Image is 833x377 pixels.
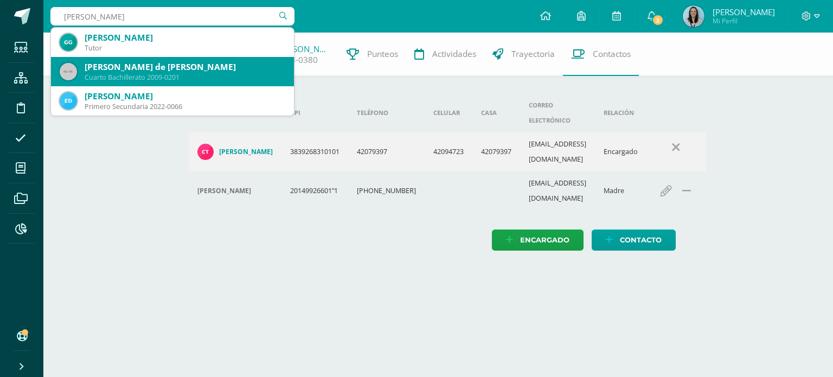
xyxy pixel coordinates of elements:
[592,229,676,251] a: Contacto
[85,91,285,102] div: [PERSON_NAME]
[338,33,406,76] a: Punteos
[197,144,273,160] a: [PERSON_NAME]
[348,93,425,132] th: Teléfono
[197,187,251,195] h4: [PERSON_NAME]
[432,48,476,60] span: Actividades
[406,33,484,76] a: Actividades
[367,48,398,60] span: Punteos
[276,43,330,54] a: [PERSON_NAME]
[425,93,472,132] th: Celular
[276,54,318,66] a: 2023-0380
[595,171,646,210] td: Madre
[713,16,775,25] span: Mi Perfil
[484,33,563,76] a: Trayectoria
[595,93,646,132] th: Relación
[520,132,595,171] td: [EMAIL_ADDRESS][DOMAIN_NAME]
[620,230,662,250] span: Contacto
[348,132,425,171] td: 42079397
[60,92,77,110] img: 09da7229518c1e0da032b65b734f41cb.png
[85,61,285,73] div: [PERSON_NAME] de [PERSON_NAME]
[563,33,639,76] a: Contactos
[472,132,520,171] td: 42079397
[60,34,77,51] img: 89dbd05f98e9bb18a7a9364dfed5805d.png
[85,32,285,43] div: [PERSON_NAME]
[60,63,77,80] img: 45x45
[85,102,285,111] div: Primero Secundaria 2022-0066
[50,7,294,25] input: Busca un usuario...
[652,14,664,26] span: 3
[197,187,273,195] div: Claudia Robles
[492,229,584,251] a: Encargado
[683,5,704,27] img: 5a6f75ce900a0f7ea551130e923f78ee.png
[219,148,273,156] h4: [PERSON_NAME]
[595,132,646,171] td: Encargado
[197,144,214,160] img: 275fd329826c683f1dac0f2cdf1a26e0.png
[511,48,555,60] span: Trayectoria
[520,230,569,250] span: Encargado
[472,93,520,132] th: Casa
[520,93,595,132] th: Correo electrónico
[85,73,285,82] div: Cuarto Bachillerato 2009-0201
[281,171,348,210] td: 20149926601”1
[425,132,472,171] td: 42094723
[281,132,348,171] td: 3839268310101
[593,48,631,60] span: Contactos
[281,93,348,132] th: DPI
[713,7,775,17] span: [PERSON_NAME]
[520,171,595,210] td: [EMAIL_ADDRESS][DOMAIN_NAME]
[348,171,425,210] td: [PHONE_NUMBER]
[85,43,285,53] div: Tutor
